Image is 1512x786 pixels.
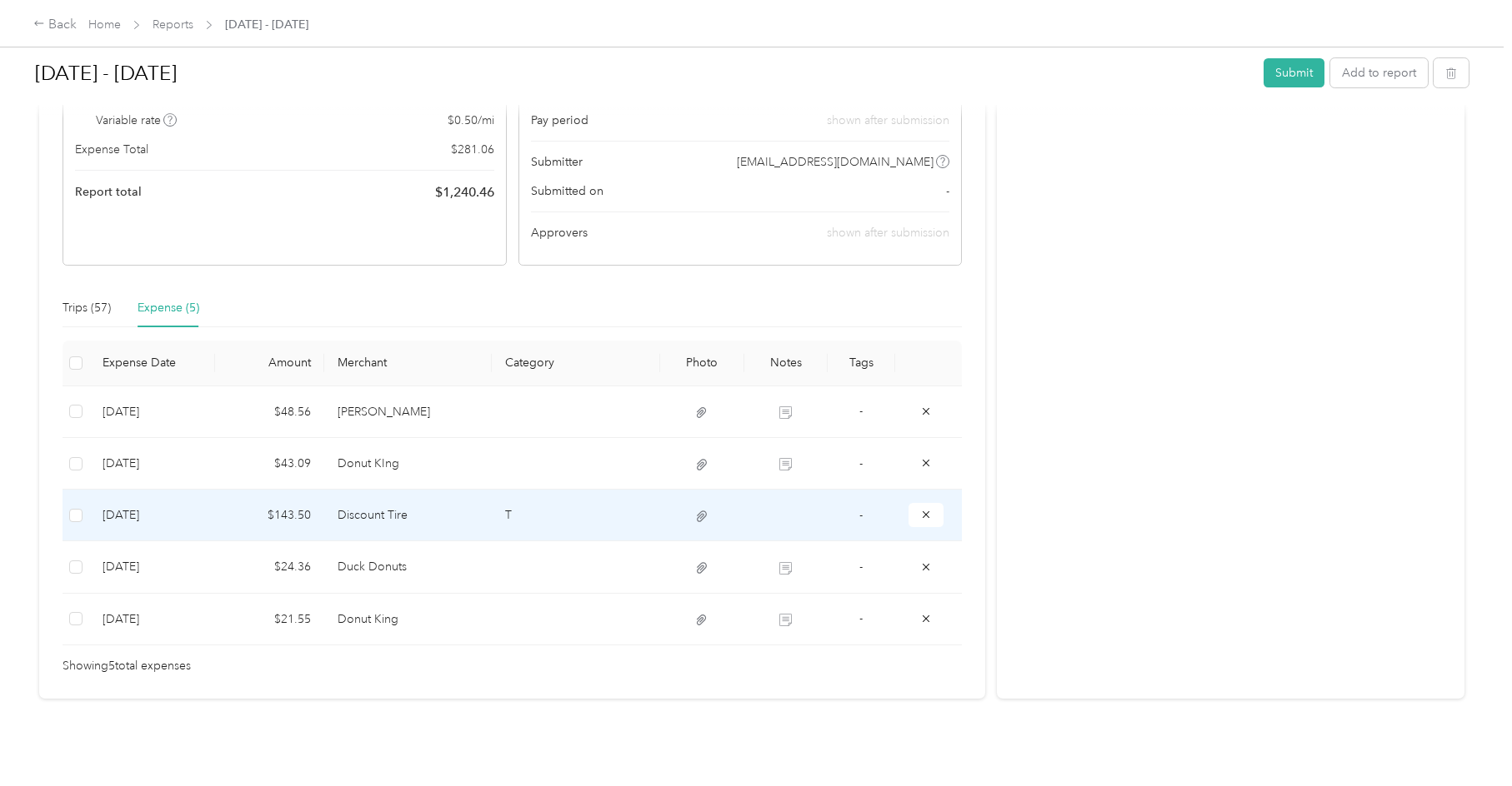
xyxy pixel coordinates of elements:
td: T [492,490,659,541]
td: Donut KIng [324,438,492,490]
th: Notes [744,341,829,386]
td: - [828,386,895,438]
span: shown after submission [827,226,949,240]
td: 9-25-2025 [89,386,215,438]
span: Approvers [531,224,588,241]
td: $21.55 [215,594,324,645]
th: Amount [215,341,324,386]
div: Back [33,15,77,35]
span: - [859,508,863,522]
td: 9-23-2025 [89,541,215,593]
td: 9-25-2025 [89,438,215,490]
span: $ 281.06 [451,141,494,158]
span: [EMAIL_ADDRESS][DOMAIN_NAME] [737,153,934,171]
td: 9-25-2025 [89,490,215,541]
span: - [946,182,949,200]
th: Expense Date [89,341,215,386]
span: Submitter [531,153,583,171]
th: Category [492,341,659,386]
span: - [859,560,863,574]
th: Tags [828,341,895,386]
div: Expense (5) [138,299,199,317]
td: - [828,594,895,645]
span: - [859,404,863,418]
span: Expense Total [75,141,148,158]
td: Donut King [324,594,492,645]
button: Submit [1264,58,1324,87]
span: Variable rate [96,112,178,129]
span: Showing 5 total expenses [63,657,191,675]
td: Duck Donuts [324,541,492,593]
td: - [828,541,895,593]
td: $143.50 [215,490,324,541]
a: Home [88,17,121,32]
span: - [859,611,863,625]
td: $43.09 [215,438,324,490]
span: - [859,456,863,470]
td: $24.36 [215,541,324,593]
span: shown after submission [827,112,949,129]
span: Submitted on [531,182,603,200]
span: $ 1,240.46 [435,182,494,202]
span: Report total [75,183,142,201]
div: Tags [841,356,882,370]
h1: Sep 1 - 30, 2025 [35,53,1252,93]
span: Pay period [531,112,588,129]
td: $48.56 [215,386,324,438]
th: Merchant [324,341,492,386]
span: [DATE] - [DATE] [225,16,308,33]
td: - [828,438,895,490]
a: Reports [153,17,193,32]
th: Photo [660,341,744,386]
iframe: Everlance-gr Chat Button Frame [1419,693,1512,786]
td: Discount Tire [324,490,492,541]
div: Trips (57) [63,299,111,317]
button: Add to report [1330,58,1428,87]
td: - [828,490,895,541]
td: Mason Jar [324,386,492,438]
span: $ 0.50 / mi [448,112,494,129]
td: 9-23-2025 [89,594,215,645]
